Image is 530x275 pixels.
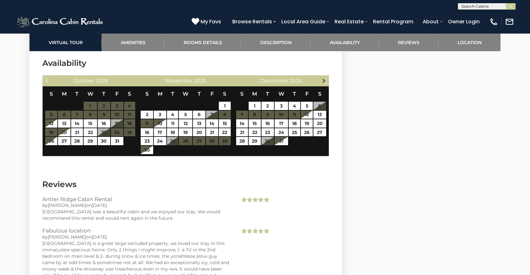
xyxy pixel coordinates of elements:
a: 20 [193,128,205,137]
span: Sunday [50,91,53,97]
a: 14 [71,119,83,128]
a: Virtual Tour [29,34,102,51]
span: Thursday [102,91,105,97]
a: Amenities [102,34,164,51]
a: 4 [167,111,178,119]
a: Location [438,34,501,51]
span: 2025 [95,78,108,84]
span: Friday [305,91,309,97]
a: 26 [301,128,313,137]
span: December [261,78,288,84]
a: Next [320,76,328,84]
a: 3 [275,102,288,110]
span: Saturday [318,91,321,97]
a: 13 [58,119,70,128]
a: 21 [71,128,83,137]
span: November [165,78,193,84]
a: 14 [236,119,248,128]
a: Local Area Guide [278,16,328,27]
a: 26 [45,137,57,145]
span: [DATE] [92,234,107,240]
img: phone-regular-white.png [489,17,498,26]
span: Monday [158,91,162,97]
a: 22 [249,128,261,137]
a: Description [241,34,311,51]
span: Monday [252,91,257,97]
span: Thursday [293,91,296,97]
a: 23 [141,137,153,145]
a: 30 [141,146,153,154]
a: 12 [45,119,57,128]
a: 2 [141,111,153,119]
span: Sunday [240,91,244,97]
a: 30 [98,137,110,145]
a: 21 [236,128,248,137]
span: My Favs [201,18,221,26]
span: 2025 [289,78,302,84]
div: by on [42,234,230,240]
a: 13 [193,119,205,128]
span: Wednesday [183,91,188,97]
a: About [419,16,442,27]
a: 29 [84,137,97,145]
a: 19 [301,119,313,128]
a: 10 [154,119,166,128]
a: Availability [311,34,379,51]
a: 11 [167,119,178,128]
h3: Availability [42,58,329,69]
a: Real Estate [331,16,367,27]
a: 2 [261,102,274,110]
a: Reviews [379,34,438,51]
a: 27 [313,128,326,137]
a: 14 [206,119,218,128]
a: 22 [84,128,97,137]
a: 16 [261,119,274,128]
span: October [73,78,94,84]
img: White-1-2.png [16,15,105,28]
a: 27 [58,137,70,145]
a: Browse Rentals [229,16,275,27]
span: Saturday [223,91,226,97]
span: [DATE] [92,202,107,208]
a: 18 [167,128,178,137]
a: 24 [154,137,166,145]
a: 16 [141,128,153,137]
a: Owner Login [445,16,483,27]
a: 1 [219,102,231,110]
a: 31 [111,137,123,145]
a: 24 [275,128,288,137]
a: 5 [301,102,313,110]
span: Thursday [198,91,201,97]
h3: Antler Ridge Cabin Rental [42,196,230,202]
span: Saturday [128,91,131,97]
a: 21 [206,128,218,137]
span: Friday [115,91,119,97]
h3: Fabulous location [42,228,230,233]
span: [PERSON_NAME] [48,202,86,208]
a: 28 [71,137,83,145]
span: 2025 [194,78,206,84]
a: 17 [275,119,288,128]
a: 23 [261,128,274,137]
a: 25 [289,128,300,137]
a: 31 [275,137,288,145]
a: 16 [98,119,110,128]
a: 19 [179,128,192,137]
a: 28 [236,137,248,145]
span: Tuesday [75,91,79,97]
div: by on [42,202,230,208]
a: 29 [249,137,261,145]
a: My Favs [192,18,223,26]
h3: Reviews [42,179,329,190]
a: Rooms Details [164,34,241,51]
a: 1 [249,102,261,110]
a: 15 [219,119,231,128]
a: 15 [84,119,97,128]
span: Wednesday [87,91,93,97]
span: Next [321,78,327,83]
div: [GEOGRAPHIC_DATA] was a beautiful cabin and we enjoyed our stay. We would recommend this rental a... [42,208,230,221]
a: 22 [219,128,231,137]
span: Friday [211,91,214,97]
a: 5 [179,111,192,119]
a: 13 [313,111,326,119]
